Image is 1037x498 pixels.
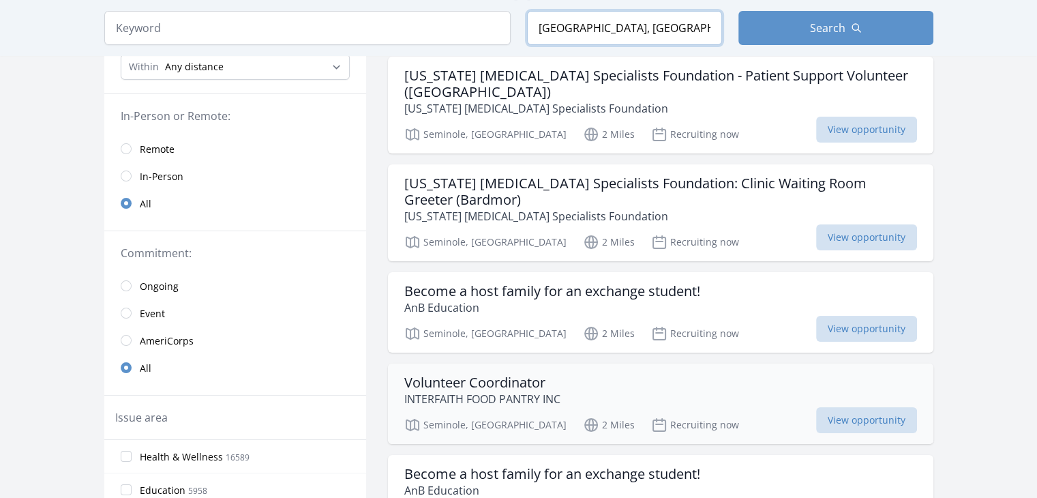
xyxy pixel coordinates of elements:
[104,272,366,299] a: Ongoing
[583,234,635,250] p: 2 Miles
[404,325,567,342] p: Seminole, [GEOGRAPHIC_DATA]
[388,164,933,261] a: [US_STATE] [MEDICAL_DATA] Specialists Foundation: Clinic Waiting Room Greeter (Bardmor) [US_STATE...
[583,325,635,342] p: 2 Miles
[404,283,700,299] h3: Become a host family for an exchange student!
[121,484,132,495] input: Education 5958
[140,362,151,375] span: All
[404,100,917,117] p: [US_STATE] [MEDICAL_DATA] Specialists Foundation
[816,224,917,250] span: View opportunity
[583,126,635,143] p: 2 Miles
[140,280,179,293] span: Ongoing
[404,234,567,250] p: Seminole, [GEOGRAPHIC_DATA]
[583,417,635,433] p: 2 Miles
[140,334,194,348] span: AmeriCorps
[404,208,917,224] p: [US_STATE] [MEDICAL_DATA] Specialists Foundation
[651,417,739,433] p: Recruiting now
[140,143,175,156] span: Remote
[404,299,700,316] p: AnB Education
[121,245,350,261] legend: Commitment:
[527,11,722,45] input: Location
[104,299,366,327] a: Event
[140,170,183,184] span: In-Person
[104,135,366,162] a: Remote
[140,307,165,321] span: Event
[140,450,223,464] span: Health & Wellness
[816,316,917,342] span: View opportunity
[738,11,933,45] button: Search
[104,11,511,45] input: Keyword
[651,325,739,342] p: Recruiting now
[404,68,917,100] h3: [US_STATE] [MEDICAL_DATA] Specialists Foundation - Patient Support Volunteer ([GEOGRAPHIC_DATA])
[388,364,933,444] a: Volunteer Coordinator INTERFAITH FOOD PANTRY INC Seminole, [GEOGRAPHIC_DATA] 2 Miles Recruiting n...
[404,126,567,143] p: Seminole, [GEOGRAPHIC_DATA]
[404,417,567,433] p: Seminole, [GEOGRAPHIC_DATA]
[140,197,151,211] span: All
[404,375,560,391] h3: Volunteer Coordinator
[810,20,845,36] span: Search
[816,117,917,143] span: View opportunity
[404,466,700,482] h3: Become a host family for an exchange student!
[121,54,350,80] select: Search Radius
[104,162,366,190] a: In-Person
[388,57,933,153] a: [US_STATE] [MEDICAL_DATA] Specialists Foundation - Patient Support Volunteer ([GEOGRAPHIC_DATA]) ...
[404,391,560,407] p: INTERFAITH FOOD PANTRY INC
[226,452,250,463] span: 16589
[104,354,366,381] a: All
[104,190,366,217] a: All
[188,485,207,497] span: 5958
[388,272,933,353] a: Become a host family for an exchange student! AnB Education Seminole, [GEOGRAPHIC_DATA] 2 Miles R...
[816,407,917,433] span: View opportunity
[115,409,168,426] legend: Issue area
[121,451,132,462] input: Health & Wellness 16589
[404,175,917,208] h3: [US_STATE] [MEDICAL_DATA] Specialists Foundation: Clinic Waiting Room Greeter (Bardmor)
[104,327,366,354] a: AmeriCorps
[121,108,350,124] legend: In-Person or Remote:
[651,126,739,143] p: Recruiting now
[140,484,185,497] span: Education
[651,234,739,250] p: Recruiting now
